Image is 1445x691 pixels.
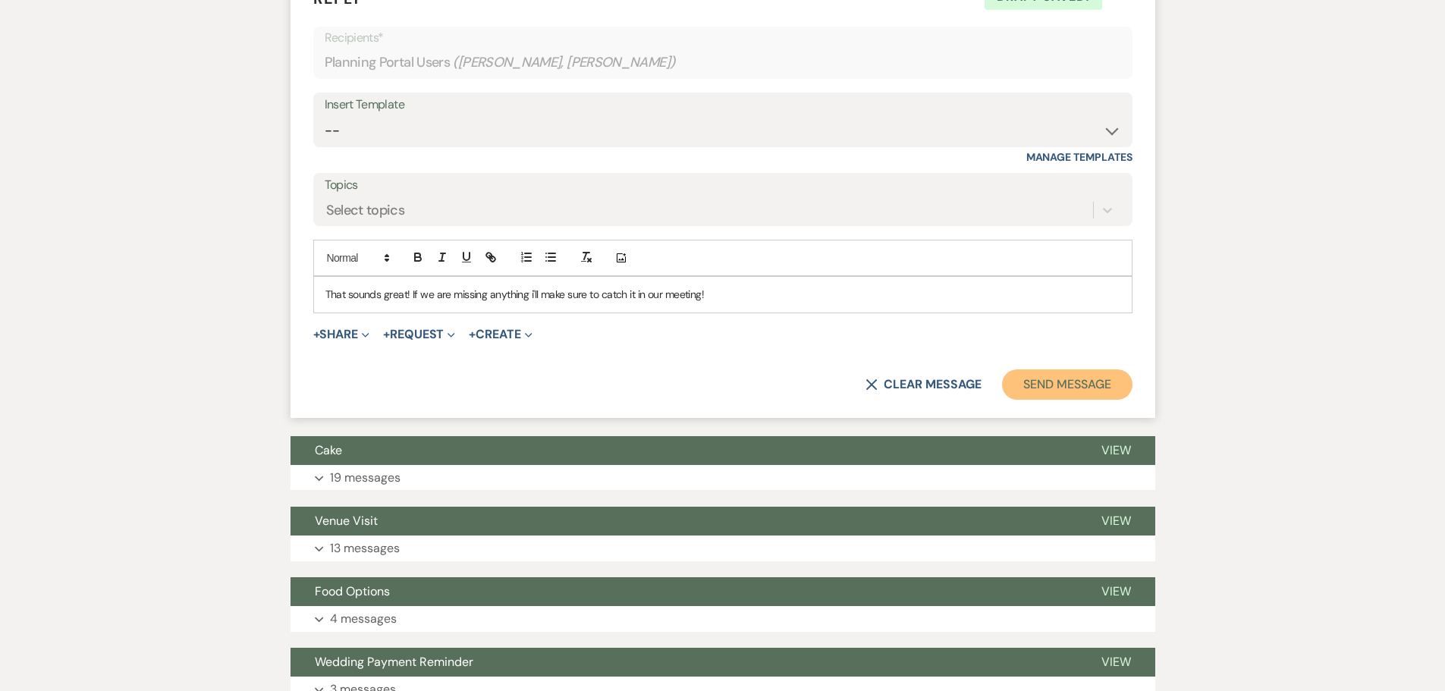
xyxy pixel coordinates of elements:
[315,442,342,458] span: Cake
[330,468,401,488] p: 19 messages
[291,648,1077,677] button: Wedding Payment Reminder
[315,583,390,599] span: Food Options
[453,52,676,73] span: ( [PERSON_NAME], [PERSON_NAME] )
[383,328,455,341] button: Request
[469,328,476,341] span: +
[1002,369,1132,400] button: Send Message
[1077,577,1155,606] button: View
[291,606,1155,632] button: 4 messages
[383,328,390,341] span: +
[330,539,400,558] p: 13 messages
[1101,654,1131,670] span: View
[313,328,320,341] span: +
[325,48,1121,77] div: Planning Portal Users
[1101,442,1131,458] span: View
[291,507,1077,536] button: Venue Visit
[1077,436,1155,465] button: View
[469,328,532,341] button: Create
[865,378,981,391] button: Clear message
[313,328,370,341] button: Share
[291,465,1155,491] button: 19 messages
[291,577,1077,606] button: Food Options
[1101,583,1131,599] span: View
[325,174,1121,196] label: Topics
[330,609,397,629] p: 4 messages
[325,28,1121,48] p: Recipients*
[1077,648,1155,677] button: View
[325,286,1120,303] p: That sounds great! If we are missing anything i'll make sure to catch it in our meeting!
[315,513,378,529] span: Venue Visit
[1026,150,1132,164] a: Manage Templates
[326,200,405,221] div: Select topics
[291,436,1077,465] button: Cake
[291,536,1155,561] button: 13 messages
[325,94,1121,116] div: Insert Template
[1077,507,1155,536] button: View
[315,654,473,670] span: Wedding Payment Reminder
[1101,513,1131,529] span: View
